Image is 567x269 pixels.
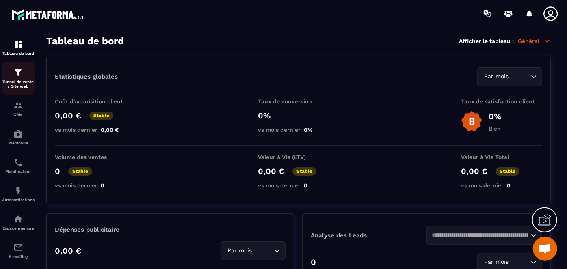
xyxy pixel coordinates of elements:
img: scheduler [13,157,23,167]
h3: Tableau de bord [46,35,124,47]
div: Search for option [221,241,286,260]
input: Search for option [254,246,272,255]
p: 0 [55,166,60,176]
p: Tunnel de vente / Site web [2,80,35,88]
p: Coût d'acquisition client [55,98,136,105]
p: Espace membre [2,226,35,230]
img: automations [13,186,23,196]
a: automationsautomationsEspace membre [2,208,35,237]
span: Par mois [483,72,511,81]
p: Taux de conversion [258,98,339,105]
img: formation [13,101,23,110]
p: Stable [68,167,92,176]
p: Valeur à Vie (LTV) [258,154,339,160]
input: Search for option [432,231,529,240]
p: Tableau de bord [2,51,35,56]
p: 0,00 € [55,111,81,121]
span: 0,00 € [101,127,119,133]
p: vs mois dernier : [258,127,339,133]
p: Général [518,37,551,45]
p: vs mois dernier : [258,182,339,189]
p: CRM [2,112,35,117]
span: 0 [304,182,307,189]
p: Automatisations [2,198,35,202]
p: vs mois dernier : [461,182,542,189]
img: automations [13,129,23,139]
span: 0% [304,127,313,133]
p: 0,00 € [461,166,487,176]
a: formationformationTableau de bord [2,33,35,62]
input: Search for option [511,72,529,81]
p: 0 [311,257,316,267]
p: Stable [89,112,113,120]
p: Valeur à Vie Total [461,154,542,160]
p: Taux de satisfaction client [461,98,542,105]
p: vs mois dernier : [55,182,136,189]
p: 0% [258,111,339,121]
div: Search for option [477,67,542,86]
span: Par mois [226,246,254,255]
input: Search for option [511,258,529,267]
span: Par mois [483,258,511,267]
p: Volume des ventes [55,154,136,160]
img: formation [13,39,23,49]
p: Webinaire [2,141,35,145]
p: Stable [292,167,316,176]
span: 0 [101,182,104,189]
a: schedulerschedulerPlanificateur [2,151,35,180]
a: formationformationTunnel de vente / Site web [2,62,35,95]
a: automationsautomationsWebinaire [2,123,35,151]
p: Dépenses publicitaire [55,226,286,233]
p: 0% [489,112,501,121]
a: emailemailE-mailing [2,237,35,265]
p: vs mois dernier : [55,127,136,133]
p: Planificateur [2,169,35,174]
span: 0 [507,182,511,189]
p: E-mailing [2,254,35,259]
img: logo [11,7,84,22]
p: Afficher le tableau : [459,38,514,44]
p: 0,00 € [55,246,81,256]
p: Analyse des Leads [311,232,426,239]
a: automationsautomationsAutomatisations [2,180,35,208]
img: formation [13,68,23,77]
p: Stable [496,167,519,176]
a: formationformationCRM [2,95,35,123]
img: email [13,243,23,252]
a: Ouvrir le chat [533,237,557,261]
p: Statistiques globales [55,73,118,80]
img: b-badge-o.b3b20ee6.svg [461,111,483,132]
p: Bien [489,125,501,132]
img: automations [13,214,23,224]
p: 0,00 € [258,166,284,176]
div: Search for option [426,226,542,245]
